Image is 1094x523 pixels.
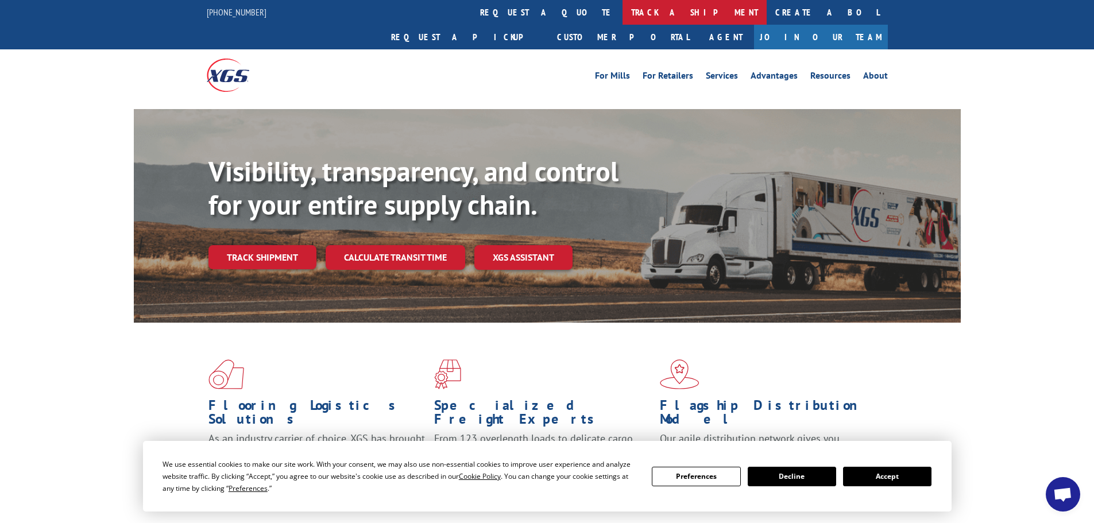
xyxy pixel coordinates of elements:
[474,245,573,270] a: XGS ASSISTANT
[382,25,548,49] a: Request a pickup
[660,432,871,459] span: Our agile distribution network gives you nationwide inventory management on demand.
[706,71,738,84] a: Services
[863,71,888,84] a: About
[208,432,425,472] span: As an industry carrier of choice, XGS has brought innovation and dedication to flooring logistics...
[208,398,426,432] h1: Flooring Logistics Solutions
[434,359,461,389] img: xgs-icon-focused-on-flooring-red
[660,359,699,389] img: xgs-icon-flagship-distribution-model-red
[207,6,266,18] a: [PHONE_NUMBER]
[1046,477,1080,512] a: Open chat
[208,359,244,389] img: xgs-icon-total-supply-chain-intelligence-red
[163,458,638,494] div: We use essential cookies to make our site work. With your consent, we may also use non-essential ...
[229,483,268,493] span: Preferences
[459,471,501,481] span: Cookie Policy
[843,467,931,486] button: Accept
[143,441,952,512] div: Cookie Consent Prompt
[643,71,693,84] a: For Retailers
[326,245,465,270] a: Calculate transit time
[208,153,618,222] b: Visibility, transparency, and control for your entire supply chain.
[660,398,877,432] h1: Flagship Distribution Model
[751,71,798,84] a: Advantages
[754,25,888,49] a: Join Our Team
[434,432,651,483] p: From 123 overlength loads to delicate cargo, our experienced staff knows the best way to move you...
[810,71,851,84] a: Resources
[434,398,651,432] h1: Specialized Freight Experts
[208,245,316,269] a: Track shipment
[652,467,740,486] button: Preferences
[698,25,754,49] a: Agent
[548,25,698,49] a: Customer Portal
[595,71,630,84] a: For Mills
[748,467,836,486] button: Decline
